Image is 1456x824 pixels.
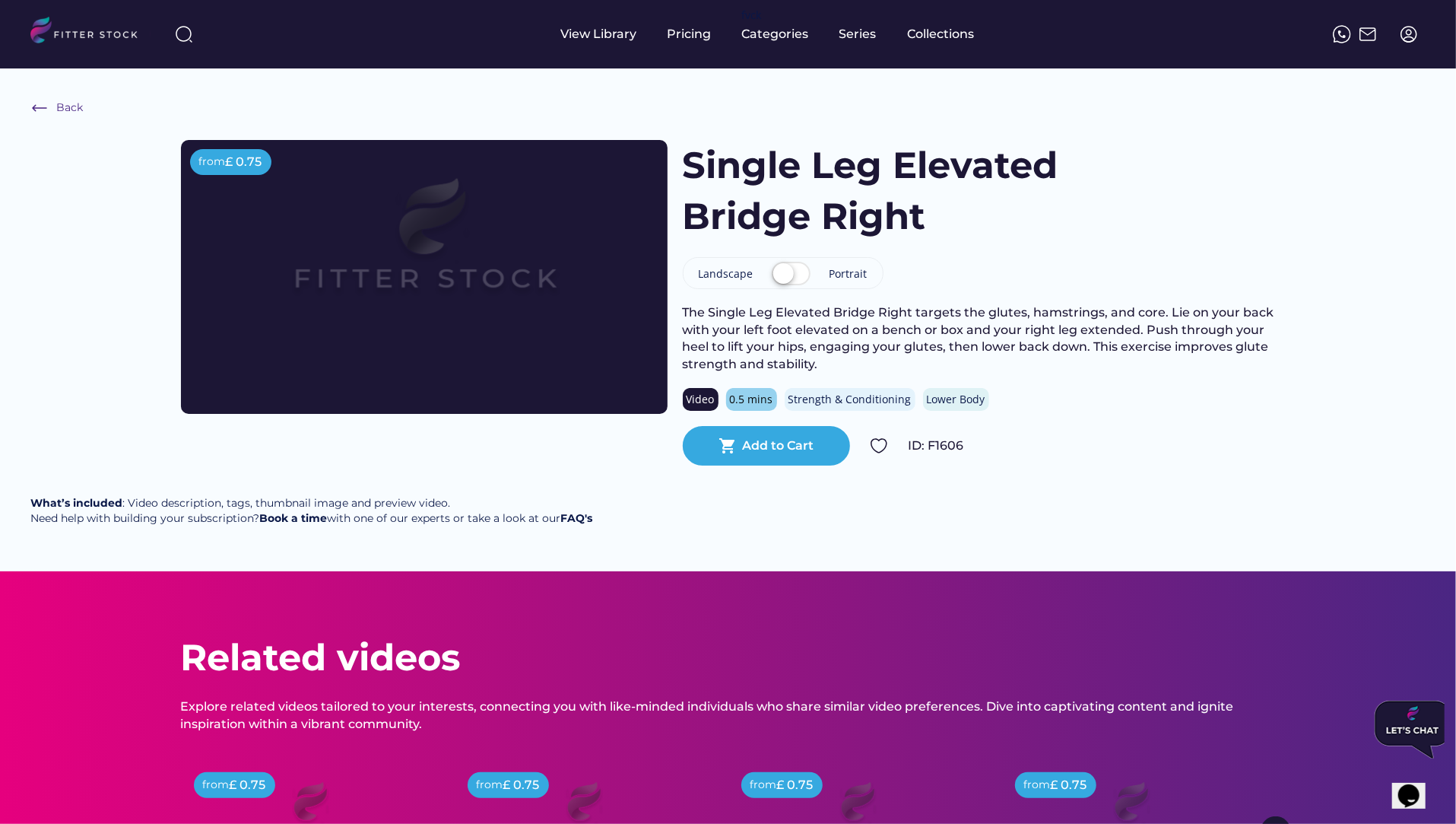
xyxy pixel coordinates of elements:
[730,392,773,407] div: 0.5 mins
[203,778,230,793] div: from
[199,154,226,170] div: from
[668,26,712,43] div: Pricing
[1359,25,1377,43] img: Frame%2051.svg
[1024,778,1051,793] div: from
[909,437,1276,454] div: ID: F1606
[30,496,592,526] div: : Video description, tags, thumbnail image and preview video. Need help with building your subscr...
[742,437,814,454] div: Add to Cart
[718,437,737,455] button: shopping_cart
[30,496,122,510] strong: What’s included
[30,99,49,117] img: Frame%20%286%29.svg
[1369,695,1445,765] iframe: chat widget
[6,6,82,64] img: Chat attention grabber
[908,26,975,43] div: Collections
[742,26,809,43] div: Categories
[830,266,868,282] div: Portrait
[788,392,912,407] div: Strength & Conditioning
[561,26,637,43] div: View Library
[56,100,83,116] div: Back
[175,25,193,43] img: search-normal%203.svg
[1400,25,1418,43] img: profile-circle.svg
[226,154,262,170] div: £ 0.75
[230,140,619,359] img: Frame%2079%20%281%29.svg
[870,437,888,455] img: Group%201000002324.svg
[839,26,877,43] div: Series
[181,698,1276,733] div: Explore related videos tailored to your interests, connecting you with like-minded individuals wh...
[750,778,777,793] div: from
[1333,25,1351,43] img: meteor-icons_whatsapp%20%281%29.svg
[30,17,151,48] img: LOGO.svg
[477,778,503,793] div: from
[927,392,985,407] div: Lower Body
[181,632,461,683] div: Related videos
[742,8,762,23] div: fvck
[1392,763,1441,809] iframe: chat widget
[683,140,1128,242] h1: Single Leg Elevated Bridge Right
[699,266,753,282] div: Landscape
[683,304,1276,373] div: The Single Leg Elevated Bridge Right targets the glutes, hamstrings, and core. Lie on your back w...
[687,392,715,407] div: Video
[259,511,327,525] a: Book a time
[560,511,592,525] a: FAQ's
